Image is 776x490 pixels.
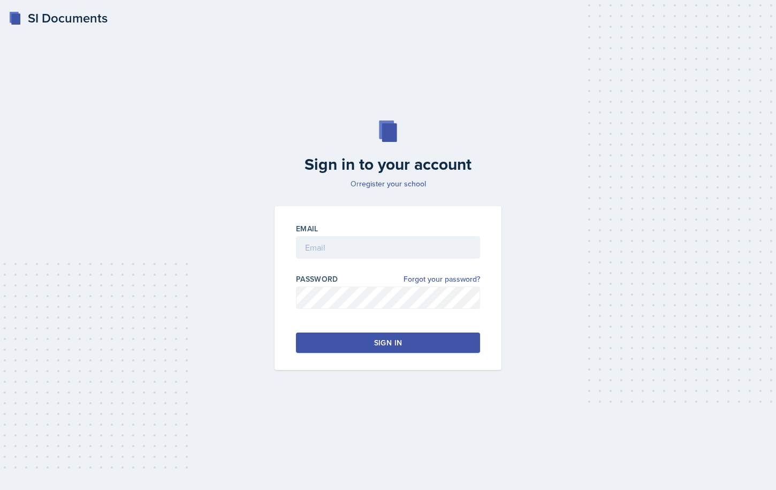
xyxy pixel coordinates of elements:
[9,9,108,28] a: SI Documents
[268,155,508,174] h2: Sign in to your account
[374,337,402,348] div: Sign in
[296,274,338,284] label: Password
[296,236,480,259] input: Email
[359,178,426,189] a: register your school
[268,178,508,189] p: Or
[296,223,318,234] label: Email
[404,274,480,285] a: Forgot your password?
[296,333,480,353] button: Sign in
